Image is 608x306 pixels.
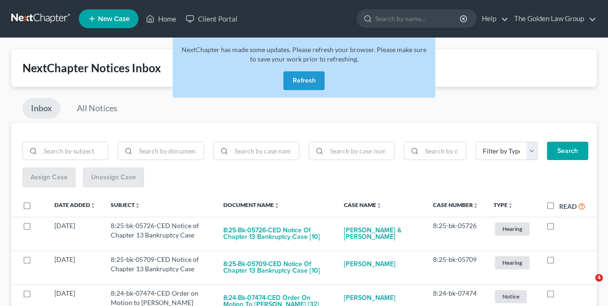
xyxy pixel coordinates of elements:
[136,142,203,160] input: Search by document name
[495,256,530,269] span: Hearing
[327,142,394,160] input: Search by case number
[495,290,527,303] span: Notice
[40,142,108,160] input: Search by subject
[231,142,299,160] input: Search by case name
[473,203,479,208] i: unfold_more
[223,201,280,208] a: Document Nameunfold_more
[23,61,585,76] div: NextChapter Notices Inbox
[494,255,531,270] a: Hearing
[98,15,129,23] span: New Case
[344,201,382,208] a: Case Nameunfold_more
[90,203,96,208] i: unfold_more
[426,217,486,251] td: 8:25-bk-05726
[422,142,466,160] input: Search by date
[495,222,530,235] span: Hearing
[344,255,395,274] a: [PERSON_NAME]
[576,274,599,297] iframe: Intercom live chat
[494,201,513,208] a: Typeunfold_more
[135,203,140,208] i: unfold_more
[433,201,479,208] a: Case Numberunfold_more
[376,203,382,208] i: unfold_more
[103,217,216,251] td: 8:25-bk-05726-CED Notice of Chapter 13 Bankruptcy Case
[47,217,103,251] td: [DATE]
[274,203,280,208] i: unfold_more
[23,98,61,119] a: Inbox
[375,10,461,27] input: Search by name...
[509,10,596,27] a: The Golden Law Group
[47,251,103,284] td: [DATE]
[68,98,126,119] a: All Notices
[595,274,603,282] span: 4
[223,221,329,246] button: 8:25-bk-05726-CED Notice of Chapter 13 Bankruptcy Case [10]
[223,255,329,280] button: 8:25-bk-05709-CED Notice of Chapter 13 Bankruptcy Case [10]
[182,46,426,63] span: NextChapter has made some updates. Please refresh your browser. Please make sure to save your wor...
[103,251,216,284] td: 8:25-bk-05709-CED Notice of Chapter 13 Bankruptcy Case
[559,201,577,211] label: Read
[426,251,486,284] td: 8:25-bk-05709
[111,201,140,208] a: Subjectunfold_more
[494,221,531,237] a: Hearing
[547,142,588,161] button: Search
[477,10,509,27] a: Help
[283,71,325,90] button: Refresh
[181,10,242,27] a: Client Portal
[54,201,96,208] a: Date Addedunfold_more
[508,203,513,208] i: unfold_more
[141,10,181,27] a: Home
[344,221,418,246] a: [PERSON_NAME] & [PERSON_NAME]
[494,289,531,304] a: Notice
